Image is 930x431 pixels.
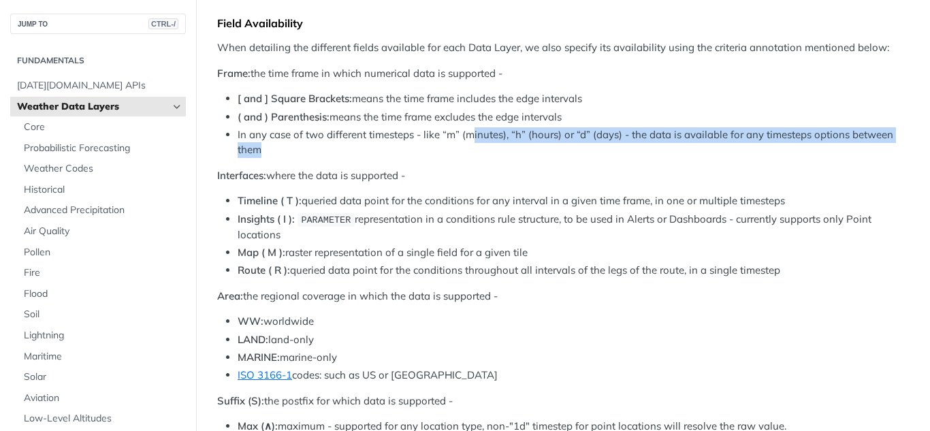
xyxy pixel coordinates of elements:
span: Fire [24,266,182,280]
li: means the time frame excludes the edge intervals [238,110,909,125]
a: Low-Level Altitudes [17,409,186,429]
a: Soil [17,304,186,325]
button: JUMP TOCTRL-/ [10,14,186,34]
span: Flood [24,287,182,301]
strong: LAND: [238,333,268,346]
a: Lightning [17,325,186,346]
strong: Suffix (S): [217,394,264,407]
a: Fire [17,263,186,283]
a: Weather Codes [17,159,186,179]
li: queried data point for the conditions for any interval in a given time frame, in one or multiple ... [238,193,909,209]
span: Pollen [24,246,182,259]
p: When detailing the different fields available for each Data Layer, we also specify its availabili... [217,40,909,56]
p: the postfix for which data is supported - [217,394,909,409]
div: Field Availability [217,16,909,30]
li: marine-only [238,350,909,366]
a: Weather Data LayersHide subpages for Weather Data Layers [10,97,186,117]
span: Air Quality [24,225,182,238]
a: Solar [17,367,186,387]
span: Probabilistic Forecasting [24,142,182,155]
span: Advanced Precipitation [24,204,182,217]
a: Core [17,117,186,138]
span: Aviation [24,392,182,405]
span: Solar [24,370,182,384]
span: PARAMETER [301,215,351,225]
li: queried data point for the conditions throughout all intervals of the legs of the route, in a sin... [238,263,909,278]
a: Flood [17,284,186,304]
p: the regional coverage in which the data is supported - [217,289,909,304]
strong: Map ( M ): [238,246,285,259]
strong: Insights ( I ): [238,212,295,225]
li: raster representation of a single field for a given tile [238,245,909,261]
a: ISO 3166-1 [238,368,292,381]
li: codes: such as US or [GEOGRAPHIC_DATA] [238,368,909,383]
li: worldwide [238,314,909,330]
a: Maritime [17,347,186,367]
strong: [ and ] Square Brackets: [238,92,352,105]
p: the time frame in which numerical data is supported - [217,66,909,82]
strong: ( and ) Parenthesis: [238,110,330,123]
li: In any case of two different timesteps - like “m” (minutes), “h” (hours) or “d” (days) - the data... [238,127,909,158]
strong: Area: [217,289,243,302]
strong: MARINE: [238,351,280,364]
strong: Interfaces: [217,169,266,182]
span: Weather Data Layers [17,100,168,114]
a: Air Quality [17,221,186,242]
strong: WW: [238,315,263,328]
button: Hide subpages for Weather Data Layers [172,101,182,112]
a: Advanced Precipitation [17,200,186,221]
a: Probabilistic Forecasting [17,138,186,159]
a: Aviation [17,388,186,409]
strong: Frame: [217,67,251,80]
strong: Route ( R ): [238,264,290,276]
a: Pollen [17,242,186,263]
a: [DATE][DOMAIN_NAME] APIs [10,76,186,96]
span: Soil [24,308,182,321]
li: land-only [238,332,909,348]
strong: Timeline ( T ): [238,194,302,207]
span: CTRL-/ [148,18,178,29]
span: Historical [24,183,182,197]
h2: Fundamentals [10,54,186,67]
span: Maritime [24,350,182,364]
span: Lightning [24,329,182,342]
span: [DATE][DOMAIN_NAME] APIs [17,79,182,93]
span: Low-Level Altitudes [24,412,182,426]
p: where the data is supported - [217,168,909,184]
span: Core [24,121,182,134]
a: Historical [17,180,186,200]
span: Weather Codes [24,162,182,176]
li: representation in a conditions rule structure, to be used in Alerts or Dashboards - currently sup... [238,212,909,243]
li: means the time frame includes the edge intervals [238,91,909,107]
